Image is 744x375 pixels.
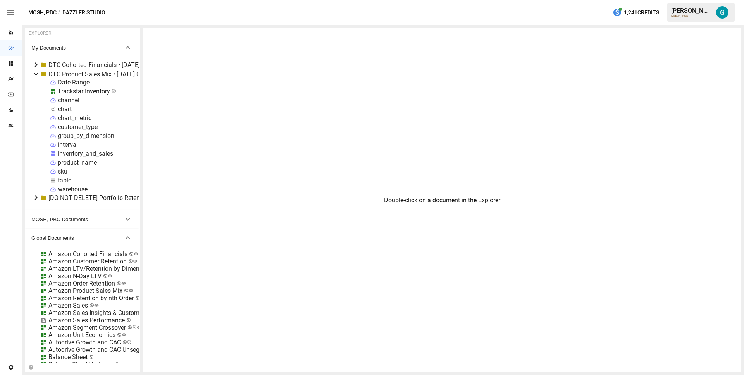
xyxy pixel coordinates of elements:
[58,79,90,86] div: Date Range
[27,365,35,370] button: Collapse Folders
[610,5,662,20] button: 1,241Credits
[31,235,123,241] span: Global Documents
[384,196,500,204] div: Double-click on a document in the Explorer
[134,251,138,256] svg: Public
[58,150,113,157] div: inventory_and_sales
[48,258,127,265] div: Amazon Customer Retention
[121,281,126,286] svg: Public
[122,332,126,337] svg: Public
[58,123,98,131] div: customer_type
[48,61,157,69] div: DTC Cohorted Financials • [DATE] 08:42
[58,186,88,193] div: warehouse
[671,7,711,14] div: [PERSON_NAME]
[48,339,121,346] div: Autodrive Growth and CAC
[28,8,57,17] button: MOSH, PBC
[58,177,71,184] div: table
[48,361,113,368] div: Balance Sheet Variance
[108,274,112,278] svg: Public
[58,88,110,95] div: Trackstar Inventory
[58,8,61,17] div: /
[48,317,125,324] div: Amazon Sales Performance
[58,168,67,175] div: sku
[48,294,134,302] div: Amazon Retention by nth Order
[25,38,139,57] button: My Documents
[94,303,99,308] svg: Public
[711,2,733,23] button: Gavin Acres
[48,309,166,317] div: Amazon Sales Insights & Customer Metrics
[48,302,88,309] div: Amazon Sales
[58,114,91,122] div: chart_metric
[137,325,141,330] svg: Public
[48,353,88,361] div: Balance Sheet
[48,272,102,280] div: Amazon N-Day LTV
[48,287,122,294] div: Amazon Product Sales Mix
[48,280,115,287] div: Amazon Order Retention
[132,325,137,330] svg: Published
[58,159,97,166] div: product_name
[48,324,126,331] div: Amazon Segment Crossover
[48,250,127,258] div: Amazon Cohorted Financials
[112,89,116,93] svg: Published
[25,229,139,247] button: Global Documents
[31,217,123,222] span: MOSH, PBC Documents
[58,132,114,139] div: group_by_dimension
[48,194,206,201] div: [DO NOT DELETE] Portfolio Retention Prediction Accuracy
[716,6,728,19] img: Gavin Acres
[671,14,711,18] div: MOSH, PBC
[25,210,139,229] button: MOSH, PBC Documents
[58,141,78,148] div: interval
[29,31,51,36] div: EXPLORER
[624,8,659,17] span: 1,241 Credits
[58,105,72,113] div: chart
[129,288,133,293] svg: Public
[31,45,123,51] span: My Documents
[48,71,152,78] div: DTC Product Sales Mix • [DATE] 08:16
[48,331,115,339] div: Amazon Unit Economics
[58,96,79,104] div: channel
[133,259,138,263] svg: Public
[127,340,132,344] svg: Published
[48,265,151,272] div: Amazon LTV/Retention by Dimension
[48,346,160,353] div: Autodrive Growth and CAC Unsegmented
